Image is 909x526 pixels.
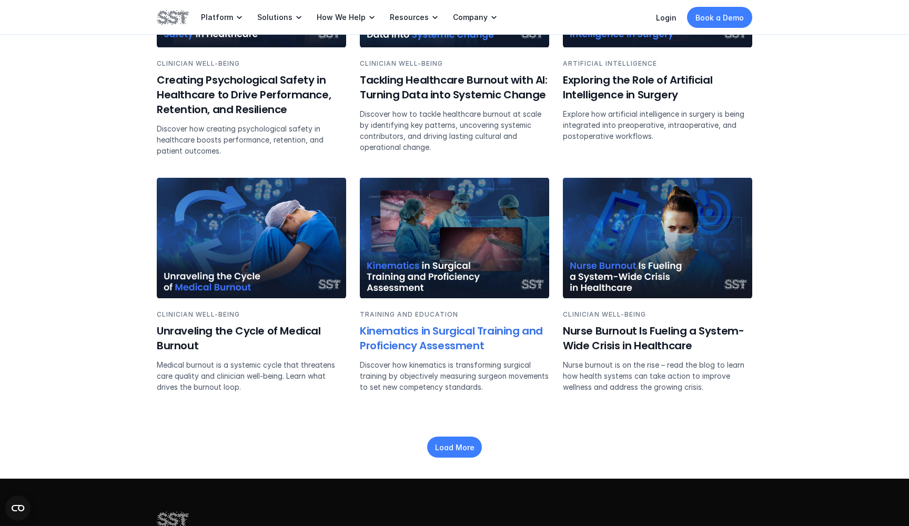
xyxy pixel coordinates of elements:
[360,324,549,353] h6: Kinematics in Surgical Training and Proficiency Assessment
[563,309,752,319] p: CLINICIAN WELL-BEING
[695,12,744,23] p: Book a Demo
[563,177,752,414] a: Female Nurse wearing mask looking stressed outCLINICIAN WELL-BEINGNurse Burnout Is Fueling a Syst...
[157,178,346,298] img: Nurse sitting on the floor with her head on her knees
[360,360,549,393] p: Discover how kinematics is transforming surgical training by objectively measuring surgeon moveme...
[317,13,366,22] p: How We Help
[360,309,549,319] p: TRAINING AND EDUCATION
[563,58,752,68] p: ARTIFICIAL INTELLIGENCE
[157,73,346,117] h6: Creating Psychological Safety in Healthcare to Drive Performance, Retention, and Resilience
[157,324,346,353] h6: Unraveling the Cycle of Medical Burnout
[157,177,346,414] a: Nurse sitting on the floor with her head on her kneesCLINICIAN WELL-BEINGUnraveling the Cycle of ...
[360,178,549,298] img: Operating room staff looking at kinnematics data
[157,58,346,68] p: CLINICIAN WELL-BEING
[257,13,292,22] p: Solutions
[157,8,188,26] img: SST logo
[687,7,752,28] a: Book a Demo
[360,177,549,414] a: Operating room staff looking at kinnematics dataTRAINING AND EDUCATIONKinematics in Surgical Trai...
[157,309,346,319] p: CLINICIAN WELL-BEING
[360,73,549,103] h6: Tackling Healthcare Burnout with AI: Turning Data into Systemic Change
[563,73,752,103] h6: Exploring the Role of Artificial Intelligence in Surgery
[390,13,429,22] p: Resources
[563,178,752,298] img: Female Nurse wearing mask looking stressed out
[157,360,346,393] p: Medical burnout is a systemic cycle that threatens care quality and clinician well-being. Learn w...
[5,495,31,521] button: Open CMP widget
[435,442,474,453] p: Load More
[453,13,488,22] p: Company
[360,58,549,68] p: CLINICIAN WELL-BEING
[563,324,752,353] h6: Nurse Burnout Is Fueling a System-Wide Crisis in Healthcare
[201,13,233,22] p: Platform
[563,360,752,393] p: Nurse burnout is on the rise – read the blog to learn how health systems can take action to impro...
[563,109,752,142] p: Explore how artificial intelligence in surgery is being integrated into preoperative, intraoperat...
[157,124,346,157] p: Discover how creating psychological safety in healthcare boosts performance, retention, and patie...
[656,13,676,22] a: Login
[360,109,549,153] p: Discover how to tackle healthcare burnout at scale by identifying key patterns, uncovering system...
